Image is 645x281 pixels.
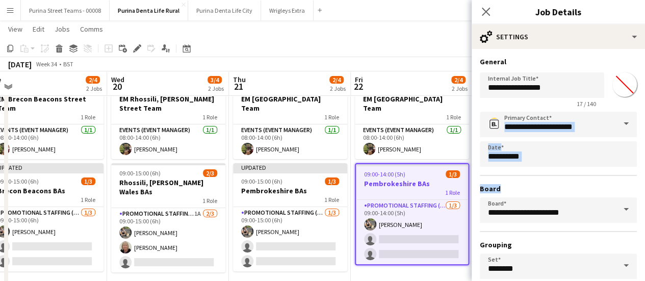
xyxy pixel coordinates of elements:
[202,113,217,121] span: 1 Role
[472,24,645,49] div: Settings
[119,169,161,177] span: 09:00-15:00 (6h)
[324,113,339,121] span: 1 Role
[569,100,604,108] span: 17 / 140
[111,163,225,272] app-job-card: 09:00-15:00 (6h)2/3Rhossili, [PERSON_NAME] Wales BAs1 RolePromotional Staffing (Brand Ambassadors...
[233,75,246,84] span: Thu
[355,94,469,113] h3: EM [GEOGRAPHIC_DATA] Team
[356,200,468,264] app-card-role: Promotional Staffing (Brand Ambassadors)1/309:00-14:00 (5h)[PERSON_NAME]
[233,163,347,171] div: Updated
[233,80,347,159] app-job-card: 08:00-14:00 (6h)1/1EM [GEOGRAPHIC_DATA] Team1 RoleEvents (Event Manager)1/108:00-14:00 (6h)[PERSO...
[55,24,70,34] span: Jobs
[353,81,363,92] span: 22
[8,24,22,34] span: View
[203,169,217,177] span: 2/3
[452,85,468,92] div: 2 Jobs
[364,170,405,178] span: 09:00-14:00 (5h)
[50,22,74,36] a: Jobs
[80,24,103,34] span: Comms
[355,75,363,84] span: Fri
[111,94,225,113] h3: EM Rhossili, [PERSON_NAME] Street Team
[261,1,314,20] button: Wrigleys Extra
[330,85,346,92] div: 2 Jobs
[233,207,347,271] app-card-role: Promotional Staffing (Brand Ambassadors)1/309:00-15:00 (6h)[PERSON_NAME]
[86,85,102,92] div: 2 Jobs
[29,22,48,36] a: Edit
[208,85,224,92] div: 2 Jobs
[355,163,469,265] app-job-card: 09:00-14:00 (5h)1/3Pembrokeshire BAs1 RolePromotional Staffing (Brand Ambassadors)1/309:00-14:00 ...
[21,1,110,20] button: Purina Street Teams - 00008
[81,113,95,121] span: 1 Role
[81,196,95,203] span: 1 Role
[4,22,27,36] a: View
[233,94,347,113] h3: EM [GEOGRAPHIC_DATA] Team
[111,75,124,84] span: Wed
[8,59,32,69] div: [DATE]
[445,189,460,196] span: 1 Role
[110,1,188,20] button: Purina Denta Life Rural
[451,76,466,84] span: 2/4
[208,76,222,84] span: 3/4
[480,57,637,66] h3: General
[446,170,460,178] span: 1/3
[34,60,59,68] span: Week 34
[325,177,339,185] span: 1/3
[233,124,347,159] app-card-role: Events (Event Manager)1/108:00-14:00 (6h)[PERSON_NAME]
[202,197,217,205] span: 1 Role
[355,80,469,159] app-job-card: 08:00-14:00 (6h)1/1EM [GEOGRAPHIC_DATA] Team1 RoleEvents (Event Manager)1/108:00-14:00 (6h)[PERSO...
[86,76,100,84] span: 2/4
[111,208,225,272] app-card-role: Promotional Staffing (Brand Ambassadors)1A2/309:00-15:00 (6h)[PERSON_NAME][PERSON_NAME]
[110,81,124,92] span: 20
[233,186,347,195] h3: Pembrokeshire BAs
[472,5,645,18] h3: Job Details
[111,80,225,159] app-job-card: 08:00-14:00 (6h)1/1EM Rhossili, [PERSON_NAME] Street Team1 RoleEvents (Event Manager)1/108:00-14:...
[33,24,44,34] span: Edit
[241,177,282,185] span: 09:00-15:00 (6h)
[63,60,73,68] div: BST
[111,124,225,159] app-card-role: Events (Event Manager)1/108:00-14:00 (6h)[PERSON_NAME]
[480,184,637,193] h3: Board
[76,22,107,36] a: Comms
[446,113,461,121] span: 1 Role
[356,179,468,188] h3: Pembrokeshire BAs
[355,124,469,159] app-card-role: Events (Event Manager)1/108:00-14:00 (6h)[PERSON_NAME]
[480,240,637,249] h3: Grouping
[329,76,344,84] span: 2/4
[231,81,246,92] span: 21
[81,177,95,185] span: 1/3
[188,1,261,20] button: Purina Denta Life City
[111,178,225,196] h3: Rhossili, [PERSON_NAME] Wales BAs
[233,163,347,271] app-job-card: Updated09:00-15:00 (6h)1/3Pembrokeshire BAs1 RolePromotional Staffing (Brand Ambassadors)1/309:00...
[324,196,339,203] span: 1 Role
